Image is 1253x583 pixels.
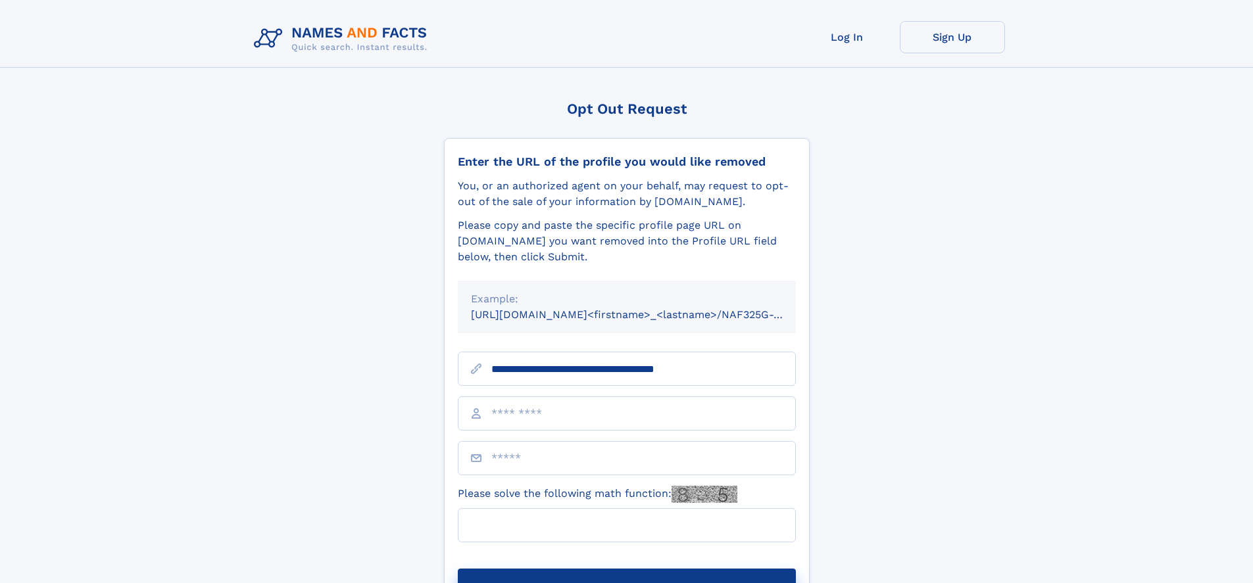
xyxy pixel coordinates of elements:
div: You, or an authorized agent on your behalf, may request to opt-out of the sale of your informatio... [458,178,796,210]
img: Logo Names and Facts [249,21,438,57]
small: [URL][DOMAIN_NAME]<firstname>_<lastname>/NAF325G-xxxxxxxx [471,308,821,321]
div: Example: [471,291,783,307]
div: Please copy and paste the specific profile page URL on [DOMAIN_NAME] you want removed into the Pr... [458,218,796,265]
a: Sign Up [900,21,1005,53]
div: Enter the URL of the profile you would like removed [458,154,796,169]
label: Please solve the following math function: [458,486,737,503]
a: Log In [795,21,900,53]
div: Opt Out Request [444,101,810,117]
